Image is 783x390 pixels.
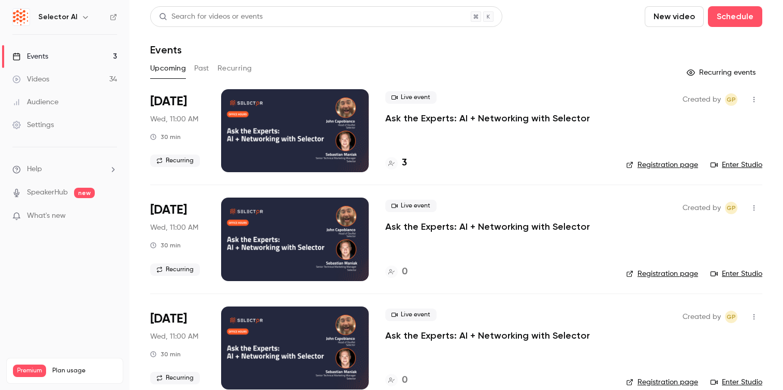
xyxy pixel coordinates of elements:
[725,202,737,214] span: Gianna Papagni
[150,93,187,110] span: [DATE]
[385,265,408,279] a: 0
[725,311,737,323] span: Gianna Papagni
[683,93,721,106] span: Created by
[385,309,437,321] span: Live event
[150,350,181,358] div: 30 min
[150,263,200,276] span: Recurring
[385,156,407,170] a: 3
[626,377,698,387] a: Registration page
[150,372,200,384] span: Recurring
[727,202,736,214] span: GP
[385,220,590,233] a: Ask the Experts: AI + Networking with Selector
[150,222,198,233] span: Wed, 11:00 AM
[385,200,437,212] span: Live event
[645,6,704,27] button: New video
[52,367,117,375] span: Plan usage
[150,311,187,327] span: [DATE]
[150,133,181,141] div: 30 min
[727,311,736,323] span: GP
[385,373,408,387] a: 0
[683,311,721,323] span: Created by
[385,112,590,124] a: Ask the Experts: AI + Networking with Selector
[13,9,30,25] img: Selector AI
[682,64,762,81] button: Recurring events
[150,202,187,218] span: [DATE]
[683,202,721,214] span: Created by
[74,188,95,198] span: new
[150,155,200,167] span: Recurring
[725,93,737,106] span: Gianna Papagni
[711,377,762,387] a: Enter Studio
[150,89,205,172] div: Oct 15 Wed, 12:00 PM (America/New York)
[38,12,77,22] h6: Selector AI
[12,51,48,62] div: Events
[27,187,68,198] a: SpeakerHub
[727,93,736,106] span: GP
[150,114,198,124] span: Wed, 11:00 AM
[159,11,263,22] div: Search for videos or events
[12,164,117,175] li: help-dropdown-opener
[711,269,762,279] a: Enter Studio
[626,160,698,170] a: Registration page
[385,91,437,104] span: Live event
[13,365,46,377] span: Premium
[194,60,209,77] button: Past
[150,60,186,77] button: Upcoming
[150,331,198,342] span: Wed, 11:00 AM
[150,44,182,56] h1: Events
[711,160,762,170] a: Enter Studio
[626,269,698,279] a: Registration page
[105,212,117,221] iframe: Noticeable Trigger
[402,373,408,387] h4: 0
[12,120,54,130] div: Settings
[402,156,407,170] h4: 3
[708,6,762,27] button: Schedule
[150,198,205,281] div: Nov 19 Wed, 12:00 PM (America/New York)
[385,329,590,342] a: Ask the Experts: AI + Networking with Selector
[12,97,59,107] div: Audience
[27,211,66,221] span: What's new
[218,60,252,77] button: Recurring
[150,241,181,249] div: 30 min
[402,265,408,279] h4: 0
[27,164,42,175] span: Help
[150,307,205,389] div: Dec 17 Wed, 12:00 PM (America/New York)
[12,74,49,85] div: Videos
